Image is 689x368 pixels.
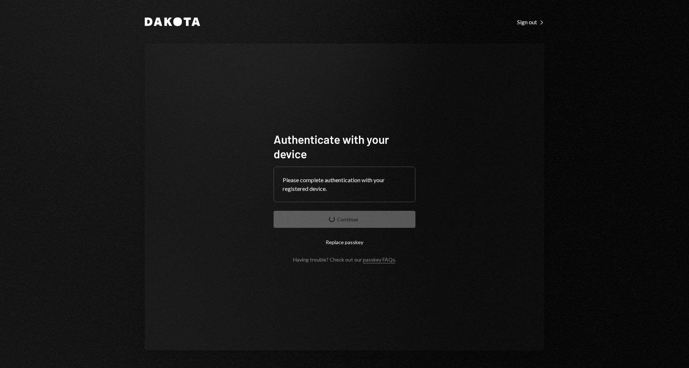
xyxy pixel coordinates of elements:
div: Please complete authentication with your registered device. [283,176,406,193]
button: Replace passkey [274,234,415,251]
div: Having trouble? Check out our . [293,256,396,263]
a: Sign out [517,18,544,26]
a: passkey FAQs [363,256,395,263]
h1: Authenticate with your device [274,132,415,161]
